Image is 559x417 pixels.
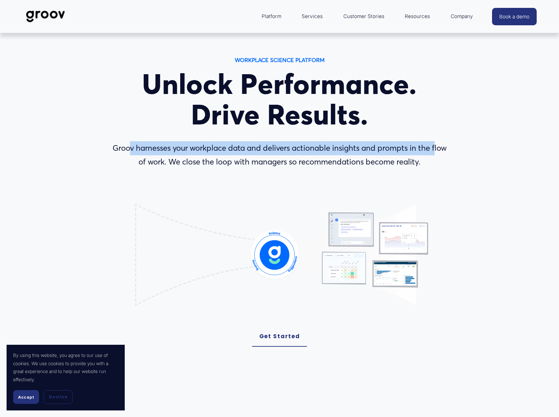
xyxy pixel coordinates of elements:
a: folder dropdown [401,9,433,24]
a: Book a demo [492,8,537,25]
a: Services [298,9,326,24]
a: Customer Stories [340,9,388,24]
a: folder dropdown [447,9,476,24]
strong: WORKPLACE SCIENCE PLATFORM [235,56,325,63]
span: Company [451,12,473,21]
a: folder dropdown [258,9,285,24]
button: Accept [13,390,39,404]
span: Accept [18,395,34,400]
a: Get Started [252,326,307,347]
section: Cookie banner [7,345,125,410]
p: By using this website, you agree to our use of cookies. We use cookies to provide you with a grea... [13,351,118,384]
span: Platform [262,12,281,21]
span: Decline [49,394,67,400]
span: Resources [405,12,430,21]
p: Groov harnesses your workplace data and delivers actionable insights and prompts in the flow of w... [108,141,451,169]
button: Decline [44,390,73,404]
h1: Unlock Performance. Drive Results. [108,69,451,130]
img: Groov | Workplace Science Platform | Unlock Performance | Drive Results [22,6,69,27]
